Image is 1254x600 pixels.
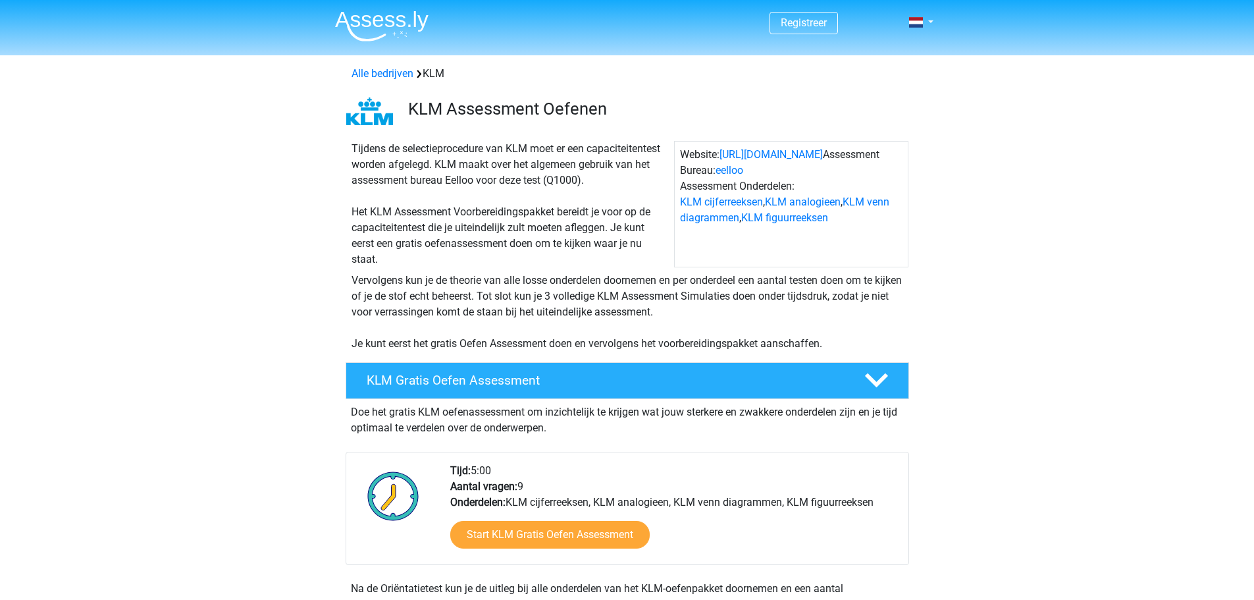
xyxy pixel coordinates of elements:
a: Start KLM Gratis Oefen Assessment [450,521,650,549]
div: Tijdens de selectieprocedure van KLM moet er een capaciteitentest worden afgelegd. KLM maakt over... [346,141,674,267]
b: Aantal vragen: [450,480,517,493]
a: [URL][DOMAIN_NAME] [719,148,823,161]
a: Alle bedrijven [352,67,413,80]
h3: KLM Assessment Oefenen [408,99,899,119]
a: KLM venn diagrammen [680,196,889,224]
div: KLM [346,66,908,82]
a: KLM cijferreeksen [680,196,763,208]
div: Vervolgens kun je de theorie van alle losse onderdelen doornemen en per onderdeel een aantal test... [346,273,908,352]
h4: KLM Gratis Oefen Assessment [367,373,843,388]
a: eelloo [716,164,743,177]
div: Doe het gratis KLM oefenassessment om inzichtelijk te krijgen wat jouw sterkere en zwakkere onder... [346,399,909,436]
a: Registreer [781,16,827,29]
div: Website: Assessment Bureau: Assessment Onderdelen: , , , [674,141,908,267]
a: KLM Gratis Oefen Assessment [340,362,914,399]
b: Onderdelen: [450,496,506,508]
a: KLM figuurreeksen [741,211,828,224]
img: Klok [360,463,427,529]
div: 5:00 9 KLM cijferreeksen, KLM analogieen, KLM venn diagrammen, KLM figuurreeksen [440,463,908,564]
a: KLM analogieen [765,196,841,208]
img: Assessly [335,11,429,41]
b: Tijd: [450,464,471,477]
